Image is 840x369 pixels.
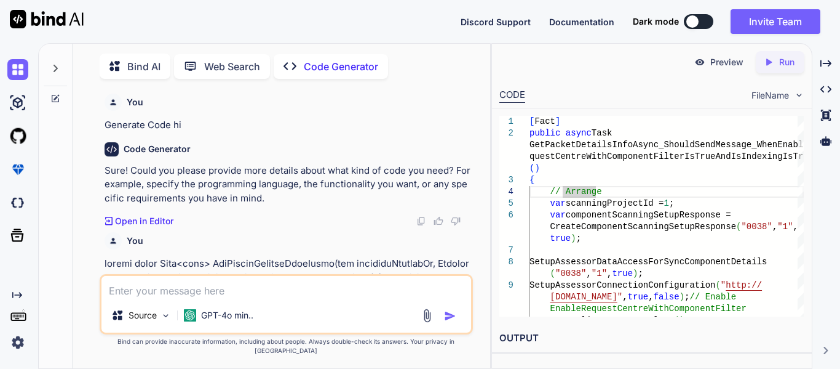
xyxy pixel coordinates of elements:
p: Sure! Could you please provide more details about what kind of code you need? For example, specif... [105,164,470,206]
span: ) [680,315,684,325]
div: 6 [499,209,513,221]
span: "0038" [741,222,772,232]
span: ( [550,269,555,278]
span: Dark mode [633,15,679,28]
div: 2 [499,128,513,139]
span: ) [633,269,638,278]
span: , [648,292,653,302]
button: Discord Support [461,15,531,28]
span: Documentation [549,17,614,27]
span: "0038" [555,269,586,278]
span: async [566,128,592,138]
span: ; [576,233,581,243]
div: 8 [499,256,513,268]
span: // Arrange [550,187,602,197]
img: settings [7,332,28,353]
span: ( [674,315,679,325]
img: darkCloudIdeIcon [7,192,28,213]
span: http:// [726,280,762,290]
p: Preview [710,56,743,68]
span: " [617,292,622,302]
h6: You [127,235,143,247]
span: { [529,175,534,185]
span: [DOMAIN_NAME] [550,292,617,302]
p: Source [129,309,157,322]
span: true [612,269,633,278]
span: ) [680,292,684,302]
span: SetupHttpClientRequestHelper [529,315,674,325]
span: ableRe [788,140,818,150]
span: , [607,269,612,278]
p: GPT-4o min.. [201,309,253,322]
img: chat [7,59,28,80]
span: " [721,280,726,290]
img: dislike [451,216,461,226]
span: ( [529,163,534,173]
div: 3 [499,174,513,186]
span: ) [534,163,539,173]
span: scanningProjectId = [566,198,664,208]
span: EnableRequestCentreWithComponentFilter [550,304,747,314]
span: , [793,222,798,232]
span: ; [669,198,674,208]
span: sTrue [788,152,814,161]
span: true [550,233,571,243]
span: questCentreWithComponentFilterIsTrueAndIsIndexingI [529,152,788,161]
span: ) [571,233,576,243]
span: var [550,198,566,208]
span: // Enable [690,292,737,302]
img: Pick Models [160,310,171,321]
span: ; [684,315,689,325]
span: "1" [592,269,607,278]
span: "1" [777,222,793,232]
img: copy [416,216,426,226]
div: 1 [499,116,513,128]
span: GetPacketDetailsInfoAsync_ShouldSendMessage_WhenEn [529,140,788,150]
div: CODE [499,88,525,103]
img: githubLight [7,126,28,147]
span: ( [715,280,720,290]
p: Web Search [204,59,260,74]
p: Code Generator [304,59,378,74]
button: Invite Team [731,9,820,34]
span: FileName [751,89,789,102]
p: Bind can provide inaccurate information, including about people. Always double-check its answers.... [100,337,473,355]
span: 1 [664,198,668,208]
img: GPT-4o mini [184,309,196,322]
div: 5 [499,198,513,209]
span: ] [555,116,560,126]
span: false [654,292,680,302]
span: ; [684,292,689,302]
span: ; [638,269,643,278]
div: 7 [499,245,513,256]
p: Generate Code hi [105,118,470,132]
h6: Code Generator [124,143,191,155]
span: true [628,292,649,302]
span: CreateComponentScanningSetupResponse [550,222,736,232]
p: Bind AI [127,59,160,74]
span: , [622,292,627,302]
div: 9 [499,280,513,291]
button: Documentation [549,15,614,28]
span: ( [736,222,741,232]
span: Fact [534,116,555,126]
img: like [434,216,443,226]
span: Discord Support [461,17,531,27]
img: preview [694,57,705,68]
h2: OUTPUT [492,324,812,353]
img: Bind AI [10,10,84,28]
div: 4 [499,186,513,198]
span: , [586,269,591,278]
span: , [772,222,777,232]
span: Task [592,128,612,138]
span: [ [529,116,534,126]
img: ai-studio [7,92,28,113]
span: componentScanningSetupResponse = [566,210,731,220]
img: icon [444,310,456,322]
p: Run [779,56,794,68]
span: SetupAssessorDataAccessForSyncComponentDetails [529,257,767,267]
span: public [529,128,560,138]
p: Open in Editor [115,215,173,227]
img: chevron down [794,90,804,100]
h6: You [127,96,143,108]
